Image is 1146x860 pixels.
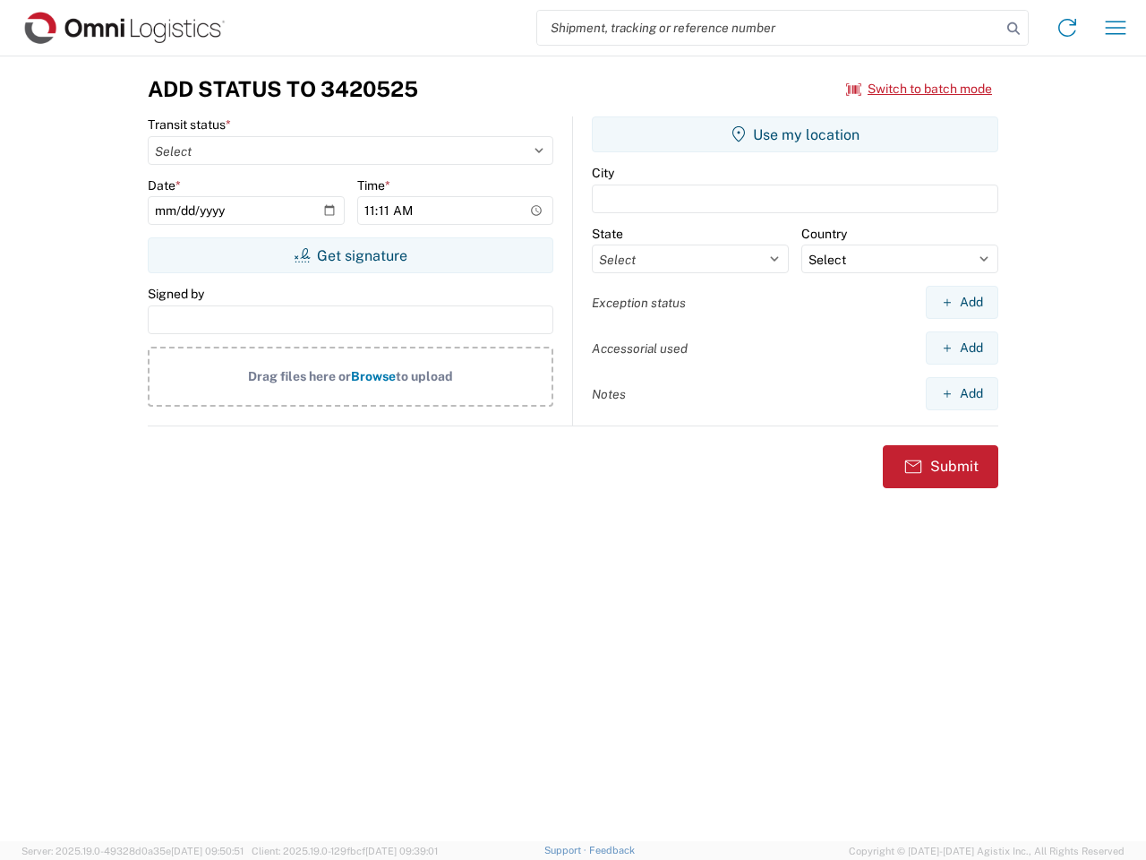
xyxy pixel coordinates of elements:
[537,11,1001,45] input: Shipment, tracking or reference number
[926,331,998,365] button: Add
[592,165,614,181] label: City
[357,177,390,193] label: Time
[849,843,1125,859] span: Copyright © [DATE]-[DATE] Agistix Inc., All Rights Reserved
[351,369,396,383] span: Browse
[396,369,453,383] span: to upload
[592,386,626,402] label: Notes
[21,846,244,856] span: Server: 2025.19.0-49328d0a35e
[592,340,688,357] label: Accessorial used
[926,286,998,319] button: Add
[592,226,623,242] label: State
[592,116,998,152] button: Use my location
[148,116,231,133] label: Transit status
[252,846,438,856] span: Client: 2025.19.0-129fbcf
[592,295,686,311] label: Exception status
[171,846,244,856] span: [DATE] 09:50:51
[148,76,418,102] h3: Add Status to 3420525
[801,226,847,242] label: Country
[883,445,998,488] button: Submit
[248,369,351,383] span: Drag files here or
[846,74,992,104] button: Switch to batch mode
[148,237,553,273] button: Get signature
[148,286,204,302] label: Signed by
[589,845,635,856] a: Feedback
[148,177,181,193] label: Date
[926,377,998,410] button: Add
[365,846,438,856] span: [DATE] 09:39:01
[544,845,589,856] a: Support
